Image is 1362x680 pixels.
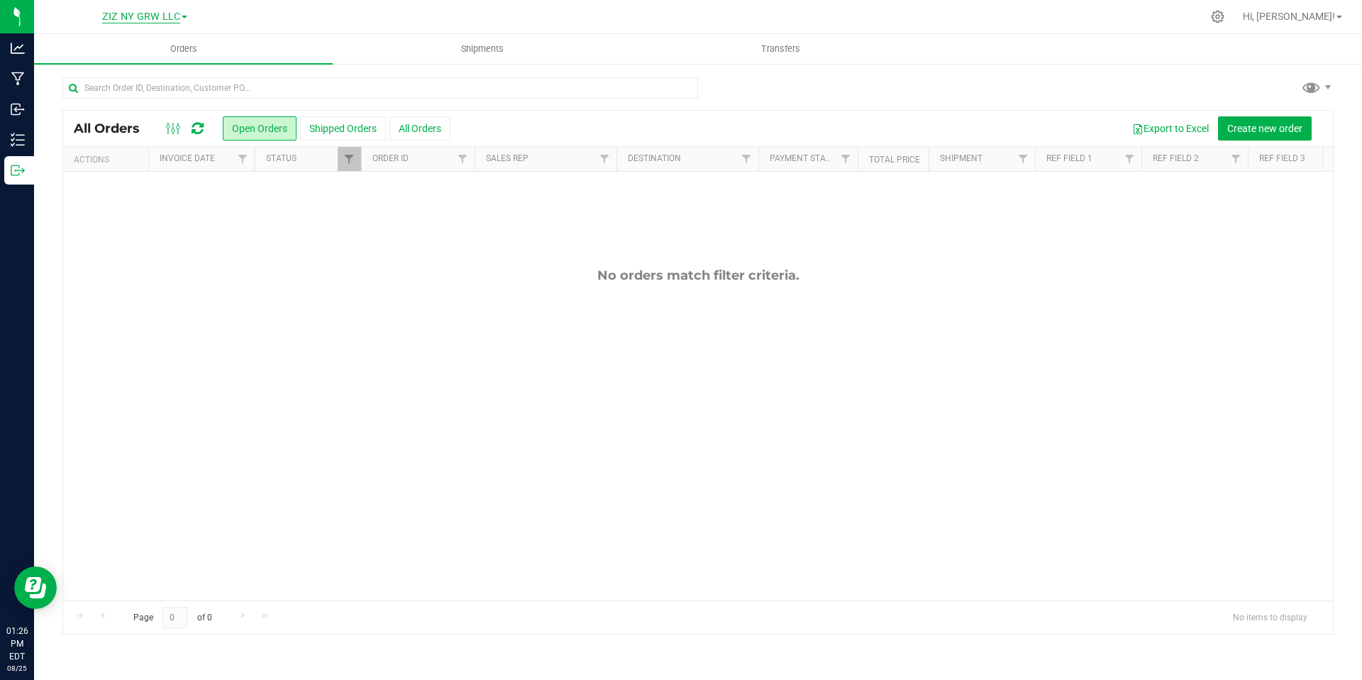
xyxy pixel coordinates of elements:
input: Search Order ID, Destination, Customer PO... [62,77,698,99]
a: Ref Field 1 [1046,153,1092,163]
span: All Orders [74,121,154,136]
a: Shipment [940,153,982,163]
a: Transfers [631,34,930,64]
p: 01:26 PM EDT [6,625,28,663]
div: Actions [74,155,143,165]
inline-svg: Outbound [11,163,25,177]
span: ZIZ NY GRW LLC [102,11,180,23]
a: Filter [1012,147,1035,171]
button: Create new order [1218,116,1312,141]
inline-svg: Analytics [11,41,25,55]
div: No orders match filter criteria. [63,268,1333,283]
a: Destination [628,153,681,163]
span: No items to display [1222,607,1319,628]
a: Filter [338,147,361,171]
span: Shipments [442,43,523,55]
inline-svg: Inventory [11,133,25,147]
a: Status [266,153,297,163]
a: Filter [735,147,758,171]
a: Filter [1224,147,1248,171]
button: Export to Excel [1123,116,1218,141]
a: Filter [834,147,858,171]
button: Open Orders [223,116,297,141]
a: Invoice Date [160,153,215,163]
a: Total Price [869,155,920,165]
span: Orders [151,43,216,55]
a: Payment Status [770,153,841,163]
a: Filter [1118,147,1141,171]
span: Create new order [1227,123,1302,134]
a: Filter [231,147,255,171]
a: Order ID [372,153,409,163]
a: Filter [451,147,475,171]
iframe: Resource center [14,566,57,609]
a: Orders [34,34,333,64]
span: Transfers [742,43,819,55]
a: Sales Rep [486,153,528,163]
p: 08/25 [6,663,28,674]
inline-svg: Inbound [11,102,25,116]
a: Filter [593,147,616,171]
a: Ref Field 3 [1259,153,1305,163]
a: Shipments [333,34,631,64]
inline-svg: Manufacturing [11,72,25,86]
button: Shipped Orders [300,116,386,141]
button: All Orders [389,116,450,141]
span: Page of 0 [121,607,223,629]
div: Manage settings [1209,10,1227,23]
span: Hi, [PERSON_NAME]! [1243,11,1335,22]
a: Ref Field 2 [1153,153,1199,163]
